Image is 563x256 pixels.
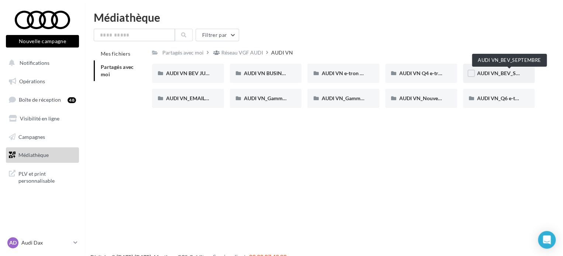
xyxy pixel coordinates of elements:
span: Notifications [20,60,49,66]
span: AUDI VN BUSINESS JUIN VN JPO [244,70,323,76]
span: PLV et print personnalisable [18,169,76,185]
p: Audi Dax [21,239,70,246]
span: AD [9,239,17,246]
div: AUDI VN_BEV_SEPTEMBRE [472,54,547,67]
button: Notifications [4,55,77,71]
span: Partagés avec moi [101,64,134,77]
span: AUDI VN_EMAILS COMMANDES [166,95,243,101]
span: AUDI VN e-tron GT [321,70,366,76]
div: Médiathèque [94,12,554,23]
div: AUDI VN [271,49,293,56]
a: AD Audi Dax [6,236,79,250]
span: AUDI VN_Gamme 100% électrique [244,95,324,101]
span: Mes fichiers [101,50,130,57]
a: Boîte de réception48 [4,92,80,108]
a: Campagnes [4,129,80,145]
span: AUDI VN Q4 e-tron sans offre [399,70,468,76]
span: Visibilité en ligne [20,115,59,122]
a: Visibilité en ligne [4,111,80,126]
div: Open Intercom Messenger [538,231,556,249]
a: Opérations [4,74,80,89]
span: AUDI VN BEV JUIN [166,70,211,76]
div: Réseau VGF AUDI [221,49,263,56]
a: PLV et print personnalisable [4,166,80,187]
div: 48 [68,97,76,103]
span: Médiathèque [18,152,49,158]
a: Médiathèque [4,147,80,163]
span: AUDI VN_Q6 e-tron [477,95,523,101]
div: Partagés avec moi [162,49,204,56]
span: AUDI VN_BEV_SEPTEMBRE [477,70,542,76]
span: Campagnes [18,133,45,140]
span: AUDI VN_Gamme Q8 e-tron [321,95,386,101]
button: Nouvelle campagne [6,35,79,48]
span: Opérations [19,78,45,84]
span: Boîte de réception [19,97,61,103]
button: Filtrer par [196,29,239,41]
span: AUDI VN_Nouvelle A6 e-tron [399,95,467,101]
